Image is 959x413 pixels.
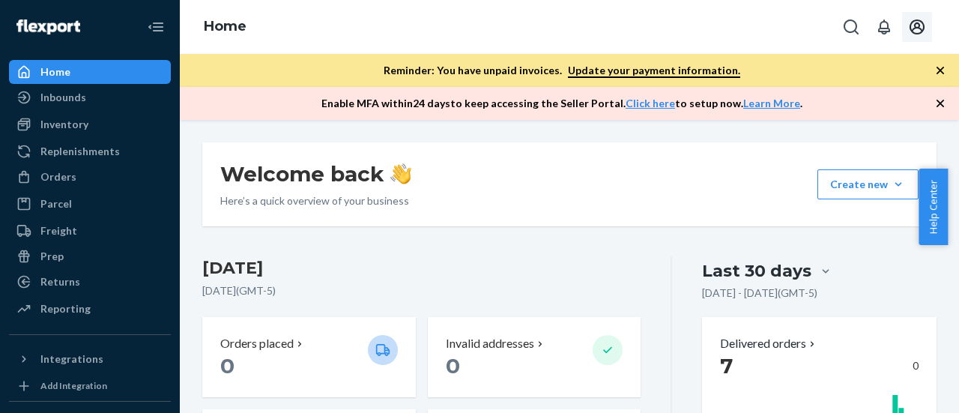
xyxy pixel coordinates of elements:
[40,196,72,211] div: Parcel
[446,335,534,352] p: Invalid addresses
[40,249,64,264] div: Prep
[9,60,171,84] a: Home
[220,160,411,187] h1: Welcome back
[40,301,91,316] div: Reporting
[626,97,675,109] a: Click here
[9,297,171,321] a: Reporting
[869,12,899,42] button: Open notifications
[40,274,80,289] div: Returns
[204,18,246,34] a: Home
[902,12,932,42] button: Open account menu
[16,19,80,34] img: Flexport logo
[702,286,817,301] p: [DATE] - [DATE] ( GMT-5 )
[702,259,811,283] div: Last 30 days
[9,192,171,216] a: Parcel
[9,165,171,189] a: Orders
[568,64,740,78] a: Update your payment information.
[9,270,171,294] a: Returns
[40,223,77,238] div: Freight
[220,335,294,352] p: Orders placed
[40,64,70,79] div: Home
[40,144,120,159] div: Replenishments
[384,63,740,78] p: Reminder: You have unpaid invoices.
[919,169,948,245] button: Help Center
[141,12,171,42] button: Close Navigation
[720,335,818,352] button: Delivered orders
[9,244,171,268] a: Prep
[202,283,641,298] p: [DATE] ( GMT-5 )
[720,353,733,379] span: 7
[446,353,460,379] span: 0
[836,12,866,42] button: Open Search Box
[9,347,171,371] button: Integrations
[9,139,171,163] a: Replenishments
[743,97,800,109] a: Learn More
[9,219,171,243] a: Freight
[220,193,411,208] p: Here’s a quick overview of your business
[817,169,919,199] button: Create new
[428,317,641,397] button: Invalid addresses 0
[720,352,919,379] div: 0
[40,90,86,105] div: Inbounds
[40,169,76,184] div: Orders
[202,256,641,280] h3: [DATE]
[40,352,103,367] div: Integrations
[202,317,416,397] button: Orders placed 0
[390,163,411,184] img: hand-wave emoji
[321,96,802,111] p: Enable MFA within 24 days to keep accessing the Seller Portal. to setup now. .
[40,379,107,392] div: Add Integration
[9,85,171,109] a: Inbounds
[9,377,171,395] a: Add Integration
[192,5,258,49] ol: breadcrumbs
[9,112,171,136] a: Inventory
[40,117,88,132] div: Inventory
[220,353,235,379] span: 0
